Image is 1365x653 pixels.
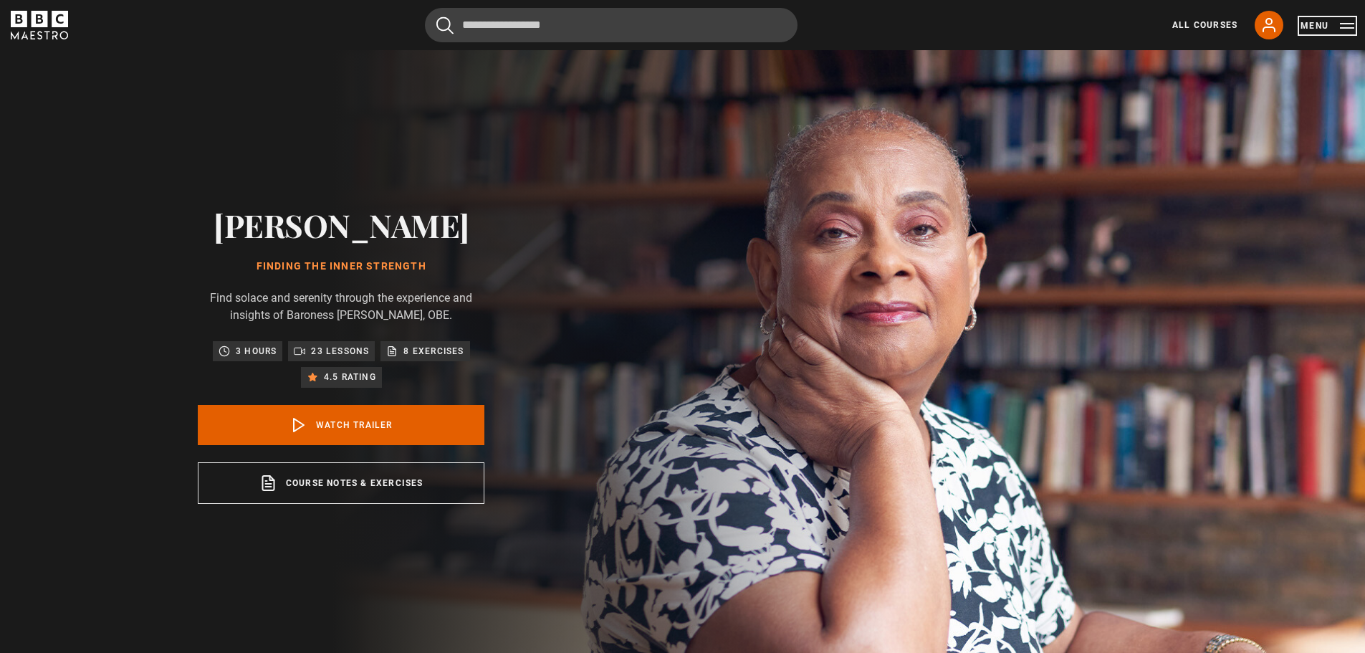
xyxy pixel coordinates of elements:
[198,261,484,272] h1: Finding the Inner Strength
[436,16,454,34] button: Submit the search query
[425,8,798,42] input: Search
[236,344,277,358] p: 3 hours
[1172,19,1237,32] a: All Courses
[1301,19,1354,33] button: Toggle navigation
[198,405,484,445] a: Watch Trailer
[403,344,464,358] p: 8 exercises
[198,462,484,504] a: Course notes & exercises
[311,344,369,358] p: 23 lessons
[198,290,484,324] p: Find solace and serenity through the experience and insights of Baroness [PERSON_NAME], OBE.
[198,206,484,243] h2: [PERSON_NAME]
[11,11,68,39] svg: BBC Maestro
[324,370,376,384] p: 4.5 rating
